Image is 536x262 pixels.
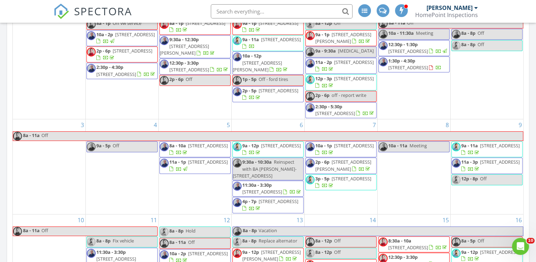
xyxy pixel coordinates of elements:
[79,119,85,131] a: Go to August 3, 2025
[315,31,329,38] span: 9a - 1p
[169,159,228,172] a: 11a - 1p [STREET_ADDRESS]
[332,92,366,98] span: off - report write
[305,30,377,46] a: 9a - 1p [STREET_ADDRESS][PERSON_NAME]
[186,228,196,234] span: Hold
[160,250,169,259] img: new_head_shot_2.jpg
[159,19,231,35] a: 8a - 1p [STREET_ADDRESS]
[305,58,377,74] a: 11a - 2p [STREET_ADDRESS]
[452,238,461,246] img: profile_pic_1.png
[379,30,388,39] img: new_head_shot_2.jpg
[233,36,242,45] img: tom_2.jpg
[450,119,523,214] td: Go to August 9, 2025
[233,198,242,207] img: new_head_shot_2.jpg
[334,20,341,26] span: Off
[86,7,159,119] td: Go to July 28, 2025
[379,238,388,246] img: profile_pic_1.png
[461,41,475,48] span: 8a - 8p
[159,141,231,157] a: 8a - 10a [STREET_ADDRESS]
[452,142,461,151] img: tom_2.jpg
[305,102,377,118] a: 2:30p - 5:30p [STREET_ADDRESS]
[233,87,242,96] img: new_head_shot_2.jpg
[169,60,229,73] a: 12:30p - 3:30p [STREET_ADDRESS]
[368,214,377,226] a: Go to August 14, 2025
[242,142,259,149] span: 9a - 12p
[159,119,232,214] td: Go to August 5, 2025
[388,238,411,244] span: 8:30a - 10a
[242,182,302,195] a: 11:30a - 3:30p [STREET_ADDRESS]
[242,159,272,165] span: 9:30a - 10:30a
[242,142,301,155] a: 9a - 12p [STREET_ADDRESS]
[315,92,329,98] span: 2p - 6p
[261,142,301,149] span: [STREET_ADDRESS]
[388,64,428,71] span: [STREET_ADDRESS]
[113,142,119,149] span: Off
[517,119,523,131] a: Go to August 9, 2025
[169,142,186,149] span: 8a - 10a
[451,141,523,157] a: 9a - 11a [STREET_ADDRESS]
[160,36,169,45] img: new_head_shot_2.jpg
[315,31,371,44] span: [STREET_ADDRESS][PERSON_NAME]
[188,250,228,257] span: [STREET_ADDRESS]
[315,59,332,65] span: 11a - 2p
[461,159,478,165] span: 11a - 3p
[232,119,305,214] td: Go to August 6, 2025
[13,132,22,141] img: profile_pic_1.png
[87,48,96,56] img: profile_pic_1.png
[451,158,523,174] a: 11a - 3p [STREET_ADDRESS]
[242,189,282,195] span: [STREET_ADDRESS]
[242,20,256,26] span: 9a - 1p
[169,239,186,245] span: 8a - 11a
[334,249,341,255] span: Off
[86,119,159,214] td: Go to August 4, 2025
[315,238,332,244] span: 8a - 12p
[169,20,184,26] span: 8a - 1p
[461,159,520,172] a: 11a - 3p [STREET_ADDRESS]
[461,249,520,262] a: 9a - 12p [STREET_ADDRESS]
[232,7,305,119] td: Go to July 30, 2025
[315,31,371,44] a: 9a - 1p [STREET_ADDRESS][PERSON_NAME]
[86,63,158,79] a: 2:30p - 4:30p [STREET_ADDRESS]
[444,119,450,131] a: Go to August 8, 2025
[41,132,48,138] span: Off
[450,7,523,119] td: Go to August 2, 2025
[159,158,231,174] a: 11a - 1p [STREET_ADDRESS]
[338,48,374,54] span: [MEDICAL_DATA]
[160,159,169,168] img: new_head_shot_2.jpg
[233,60,282,73] span: [STREET_ADDRESS][PERSON_NAME]
[13,119,86,214] td: Go to August 3, 2025
[441,214,450,226] a: Go to August 15, 2025
[159,35,231,58] a: 9:30a - 12:30p [STREET_ADDRESS][PERSON_NAME]
[512,238,529,255] iframe: Intercom live chat
[306,20,315,29] img: tom_2.jpg
[233,227,242,236] img: new_head_shot_2.jpg
[388,254,418,260] span: 12:30p - 3:30p
[304,7,377,119] td: Go to July 31, 2025
[334,59,374,65] span: [STREET_ADDRESS]
[461,249,478,255] span: 9a - 12p
[233,20,242,29] img: profile_pic_1.png
[306,103,315,112] img: new_head_shot_2.jpg
[211,4,352,18] input: Search everything...
[149,214,158,226] a: Go to August 11, 2025
[186,76,192,82] span: Off
[233,76,242,85] img: profile_pic_1.png
[461,30,475,36] span: 8a - 8p
[160,76,169,85] img: profile_pic_1.png
[23,227,40,236] span: 8a - 11a
[233,53,242,61] img: new_head_shot_2.jpg
[232,51,304,75] a: 10a - 12p [STREET_ADDRESS][PERSON_NAME]
[115,31,155,38] span: [STREET_ADDRESS]
[159,7,232,119] td: Go to July 29, 2025
[259,76,288,82] span: Off - ford tires
[388,58,415,64] span: 1:30p - 4:30p
[306,92,315,101] img: profile_pic_1.png
[388,238,448,251] a: 8:30a - 10a [STREET_ADDRESS]
[306,75,315,84] img: tom_2.jpg
[242,249,301,262] span: [STREET_ADDRESS][PERSON_NAME]
[315,142,374,155] a: 10a - 1p [STREET_ADDRESS]
[169,250,186,257] span: 10a - 2p
[188,142,228,149] span: [STREET_ADDRESS]
[233,238,242,246] img: tom_2.jpg
[334,142,374,149] span: [STREET_ADDRESS]
[452,41,461,50] img: tom_2.jpg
